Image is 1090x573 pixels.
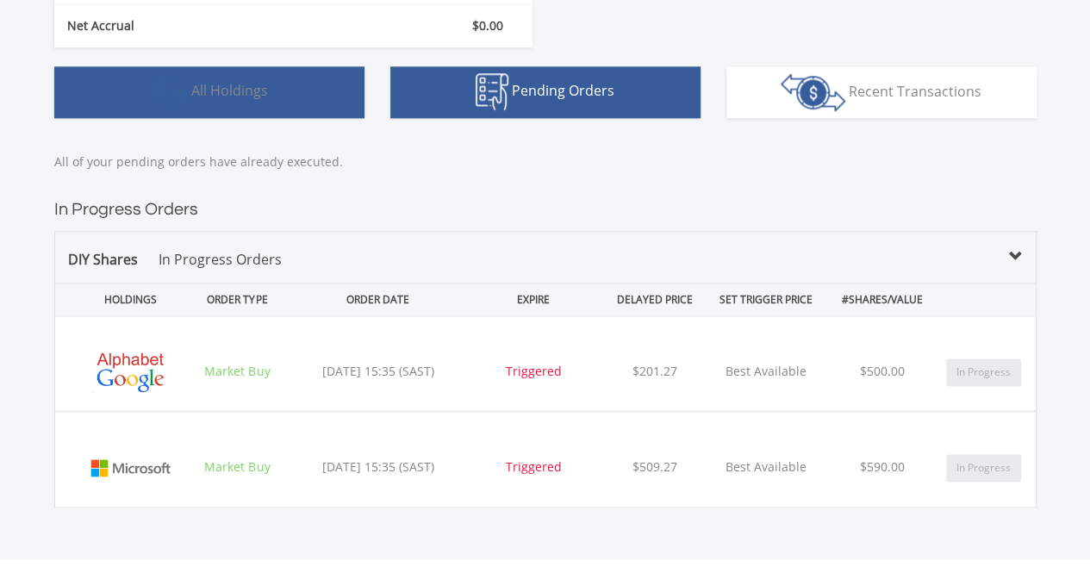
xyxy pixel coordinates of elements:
[54,153,1037,171] p: All of your pending orders have already executed.
[781,73,845,111] img: transactions-zar-wht.png
[632,363,677,379] span: $201.27
[860,458,905,475] span: $590.00
[470,363,597,380] div: Triggered
[726,66,1037,118] button: Recent Transactions
[68,250,138,269] span: DIY Shares
[189,363,287,380] div: Market Buy
[476,73,508,110] img: pending_instructions-wht.png
[290,283,466,315] div: ORDER DATE
[54,66,364,118] button: All Holdings
[189,458,287,476] div: Market Buy
[390,66,701,118] button: Pending Orders
[632,458,677,475] span: $509.27
[290,458,466,476] div: [DATE] 15:35 (SAST)
[712,283,819,315] div: SET TRIGGER PRICE
[76,338,185,406] img: EQU.US.GOOGL.png
[159,249,282,270] p: In Progress Orders
[712,458,819,476] p: Best Available
[946,454,1021,482] button: In Progress
[470,458,597,476] div: Triggered
[290,363,466,380] div: [DATE] 15:35 (SAST)
[512,81,614,100] span: Pending Orders
[54,17,333,34] div: Net Accrual
[189,283,287,315] div: ORDER TYPE
[823,283,941,315] div: #SHARES/VALUE
[712,363,819,380] p: Best Available
[191,81,268,100] span: All Holdings
[470,283,597,315] div: EXPIRE
[860,363,905,379] span: $500.00
[946,358,1021,386] button: In Progress
[76,433,185,501] img: EQU.US.MSFT.png
[472,17,503,34] span: $0.00
[67,283,185,315] div: HOLDINGS
[151,73,188,110] img: holdings-wht.png
[601,283,708,315] div: DELAYED PRICE
[54,196,1037,222] h2: In Progress Orders
[849,81,981,100] span: Recent Transactions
